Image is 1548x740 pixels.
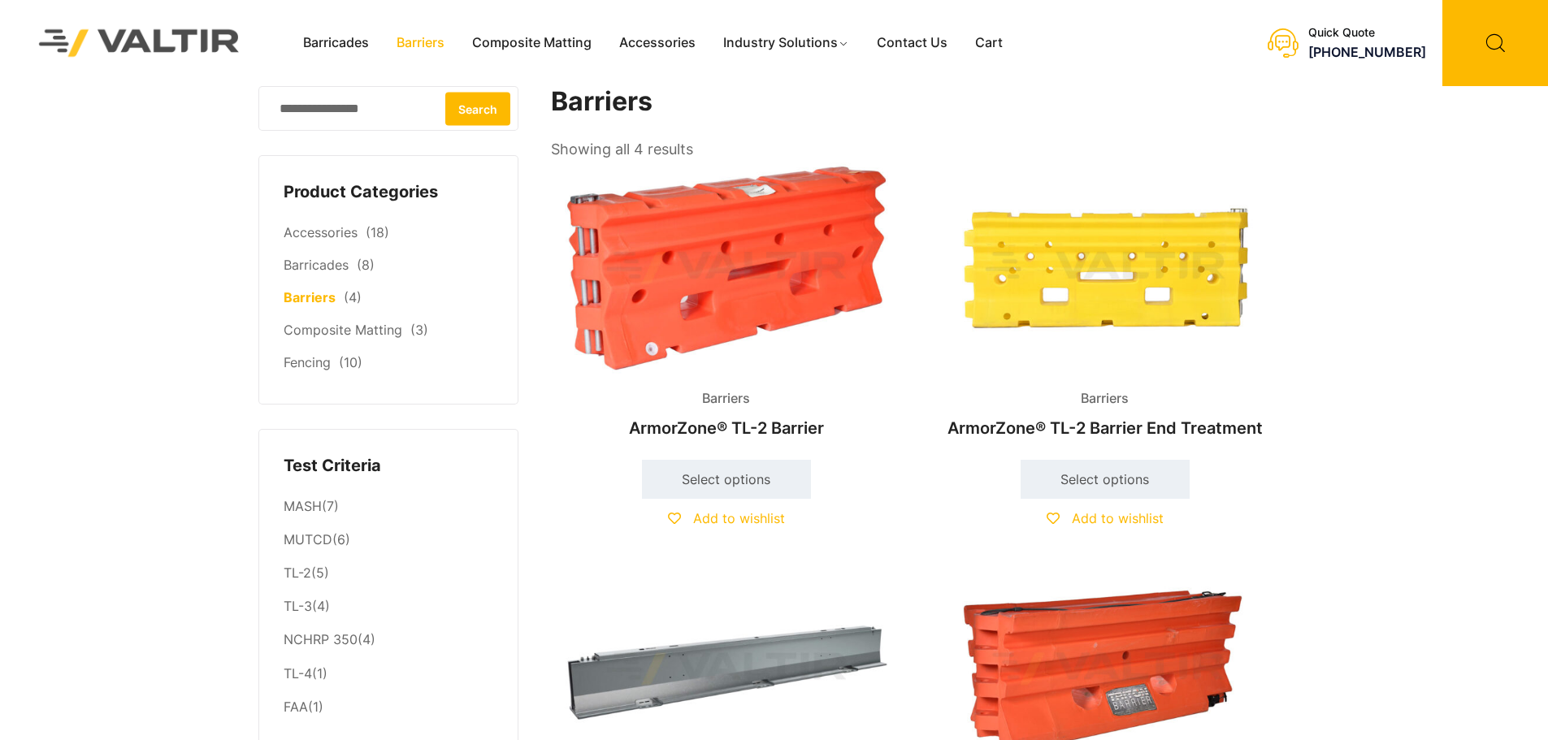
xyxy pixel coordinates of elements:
[366,224,389,240] span: (18)
[284,257,349,273] a: Barricades
[284,557,493,591] li: (5)
[551,410,902,446] h2: ArmorZone® TL-2 Barrier
[383,31,458,55] a: Barriers
[284,224,358,240] a: Accessories
[339,354,362,370] span: (10)
[961,31,1017,55] a: Cart
[284,624,493,657] li: (4)
[284,289,336,305] a: Barriers
[551,162,902,446] a: BarriersArmorZone® TL-2 Barrier
[284,180,493,205] h4: Product Categories
[551,86,1282,118] h1: Barriers
[284,665,312,682] a: TL-4
[284,699,308,715] a: FAA
[357,257,375,273] span: (8)
[605,31,709,55] a: Accessories
[1308,44,1426,60] a: [PHONE_NUMBER]
[284,657,493,690] li: (1)
[1308,26,1426,40] div: Quick Quote
[693,510,785,526] span: Add to wishlist
[18,8,261,77] img: Valtir Rentals
[284,591,493,624] li: (4)
[863,31,961,55] a: Contact Us
[930,162,1281,446] a: BarriersArmorZone® TL-2 Barrier End Treatment
[1072,510,1164,526] span: Add to wishlist
[458,31,605,55] a: Composite Matting
[284,631,358,647] a: NCHRP 350
[709,31,863,55] a: Industry Solutions
[445,92,510,125] button: Search
[1021,460,1190,499] a: Select options for “ArmorZone® TL-2 Barrier End Treatment”
[690,387,762,411] span: Barriers
[551,136,693,163] p: Showing all 4 results
[668,510,785,526] a: Add to wishlist
[642,460,811,499] a: Select options for “ArmorZone® TL-2 Barrier”
[410,322,428,338] span: (3)
[284,322,402,338] a: Composite Matting
[284,524,493,557] li: (6)
[284,565,311,581] a: TL-2
[930,410,1281,446] h2: ArmorZone® TL-2 Barrier End Treatment
[284,354,331,370] a: Fencing
[1047,510,1164,526] a: Add to wishlist
[284,690,493,720] li: (1)
[284,454,493,478] h4: Test Criteria
[1069,387,1141,411] span: Barriers
[344,289,362,305] span: (4)
[284,598,312,614] a: TL-3
[284,498,322,514] a: MASH
[284,490,493,523] li: (7)
[284,531,332,547] a: MUTCD
[289,31,383,55] a: Barricades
